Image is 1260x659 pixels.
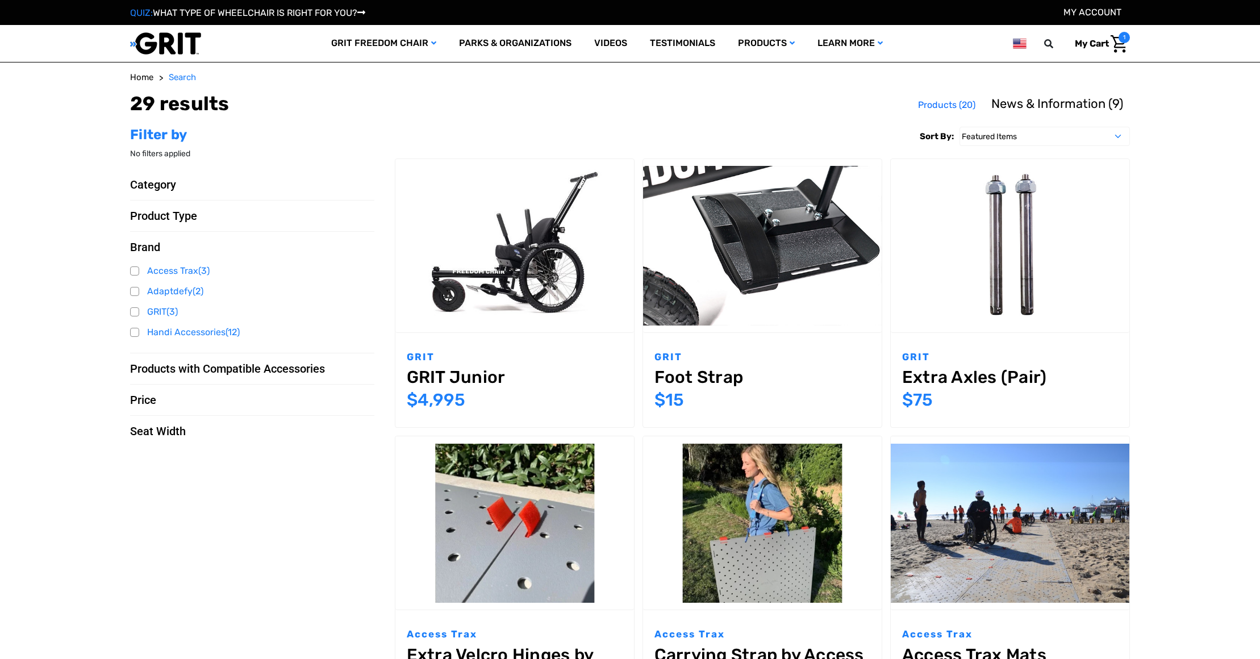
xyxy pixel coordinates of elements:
img: GRIT Junior: GRIT Freedom Chair all terrain wheelchair engineered specifically for kids [395,166,634,325]
span: Price [130,393,156,407]
a: QUIZ:WHAT TYPE OF WHEELCHAIR IS RIGHT FOR YOU? [130,7,365,18]
a: Testimonials [639,25,727,62]
a: Search [169,71,196,84]
a: GRIT Freedom Chair [320,25,448,62]
img: Extra Velcro Hinges by Access Trax [395,444,634,603]
button: Product Type [130,209,374,223]
button: Products with Compatible Accessories [130,362,374,376]
img: us.png [1013,36,1027,51]
p: No filters applied [130,148,374,160]
a: Parks & Organizations [448,25,583,62]
label: Sort By: [920,127,954,146]
img: Cart [1111,35,1127,53]
span: Category [130,178,176,191]
img: GRIT Foot Strap: velcro strap shown looped through slots on footplate of GRIT Freedom Chair to ke... [643,166,882,325]
button: Brand [130,240,374,254]
h2: Filter by [130,127,374,143]
img: Access Trax Mats [891,444,1129,603]
span: My Cart [1075,38,1109,49]
img: GRIT All-Terrain Wheelchair and Mobility Equipment [130,32,201,55]
nav: Breadcrumb [130,71,1130,84]
span: (2) [193,286,203,297]
a: Foot Strap,$15.00 [643,159,882,332]
a: Access Trax(3) [130,262,374,280]
span: (3) [198,265,210,276]
button: Price [130,393,374,407]
a: Carrying Strap by Access Trax,$30.00 [643,436,882,610]
p: Access Trax [902,627,1118,642]
span: Search [169,72,196,82]
a: GRIT Junior,$4,995.00 [395,159,634,332]
a: Learn More [806,25,894,62]
a: GRIT Junior,$4,995.00 [407,367,623,387]
span: Product Type [130,209,197,223]
span: News & Information (9) [991,96,1123,111]
a: GRIT(3) [130,303,374,320]
a: Extra Velcro Hinges by Access Trax,$12.00 [395,436,634,610]
img: GRIT Extra Axles: pair of stainless steel axles to use with extra set of wheels and all GRIT Free... [891,166,1129,325]
button: Category [130,178,374,191]
h1: 29 results [130,93,230,116]
span: (3) [166,306,178,317]
span: $4,995 [407,390,465,410]
a: Access Trax Mats,$77.00 [891,436,1129,610]
span: Seat Width [130,424,186,438]
p: GRIT [654,350,870,365]
a: Cart with 1 items [1066,32,1130,56]
img: Carrying Strap by Access Trax [643,444,882,603]
span: $15 [654,390,684,410]
span: Home [130,72,153,82]
span: 1 [1119,32,1130,43]
input: Search [1049,32,1066,56]
a: Products [727,25,806,62]
p: GRIT [407,350,623,365]
a: Adaptdefy(2) [130,283,374,300]
a: Account [1063,7,1121,18]
a: Extra Axles (Pair),$75.00 [902,367,1118,387]
span: Brand [130,240,160,254]
a: Extra Axles (Pair),$75.00 [891,159,1129,332]
span: Products with Compatible Accessories [130,362,325,376]
p: GRIT [902,350,1118,365]
span: (12) [226,327,240,337]
a: Home [130,71,153,84]
a: Handi Accessories(12) [130,324,374,341]
p: Access Trax [407,627,623,642]
span: Products (20) [918,99,975,110]
a: Foot Strap,$15.00 [654,367,870,387]
span: QUIZ: [130,7,153,18]
a: Videos [583,25,639,62]
button: Seat Width [130,424,374,438]
span: $75 [902,390,933,410]
p: Access Trax [654,627,870,642]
